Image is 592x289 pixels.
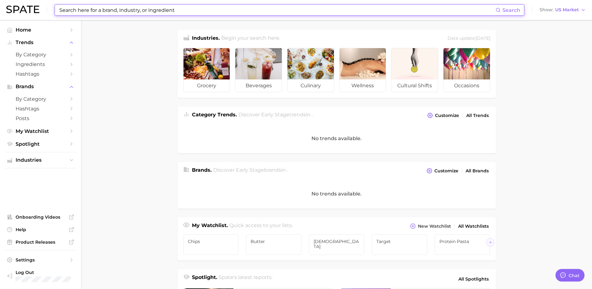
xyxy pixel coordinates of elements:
span: [DEMOGRAPHIC_DATA] [314,239,360,249]
span: Target [376,239,423,244]
button: Brands [5,82,76,91]
button: Scroll Right [486,238,494,246]
a: Help [5,225,76,234]
a: Ingredients [5,59,76,69]
a: Butter [246,234,301,255]
a: grocery [183,48,230,92]
h1: Industries. [192,34,220,43]
span: All Brands [466,168,489,174]
span: Hashtags [16,106,66,112]
span: Ingredients [16,61,66,67]
span: Search [502,7,520,13]
span: All Spotlights [458,275,489,283]
span: Discover Early Stage brands in . [213,167,288,173]
a: Hashtags [5,104,76,114]
span: Protein Pasta [439,239,486,244]
span: Spotlight [16,141,66,147]
a: Home [5,25,76,35]
span: Category Trends . [192,112,237,118]
span: Industries [16,157,66,163]
a: Protein Pasta [435,234,490,255]
h2: Spate's latest reports. [219,274,272,284]
h1: My Watchlist. [192,222,228,231]
h2: Begin your search here. [221,34,280,43]
a: Log out. Currently logged in with e-mail jayme.clifton@kmgtgroup.com. [5,268,76,284]
span: Product Releases [16,239,66,245]
span: Home [16,27,66,33]
a: Spotlight [5,139,76,149]
span: Log Out [16,270,84,275]
a: Settings [5,255,76,265]
a: All Watchlists [457,222,490,231]
span: by Category [16,96,66,102]
button: ShowUS Market [538,6,587,14]
span: Settings [16,257,66,263]
a: Onboarding Videos [5,212,76,222]
span: cultural shifts [391,79,438,92]
span: wellness [340,79,386,92]
a: Target [372,234,427,255]
img: SPATE [6,6,39,13]
div: Data update: [DATE] [448,34,490,43]
span: beverages [235,79,282,92]
a: culinary [287,48,334,92]
a: Posts [5,114,76,123]
a: Hashtags [5,69,76,79]
a: by Category [5,50,76,59]
span: Discover Early Stage trends in . [238,112,313,118]
h1: Spotlight. [192,274,217,284]
button: Industries [5,155,76,165]
div: No trends available. [178,124,496,153]
span: culinary [287,79,334,92]
span: New Watchlist [418,224,451,229]
span: grocery [183,79,230,92]
a: All Spotlights [457,274,490,284]
span: Customize [434,168,458,174]
a: Product Releases [5,237,76,247]
a: All Trends [465,111,490,120]
a: by Category [5,94,76,104]
span: Onboarding Videos [16,214,66,220]
span: occasions [443,79,490,92]
span: Customize [435,113,459,118]
a: cultural shifts [391,48,438,92]
span: Brands . [192,167,212,173]
span: US Market [555,8,579,12]
span: All Watchlists [458,224,489,229]
button: Trends [5,38,76,47]
a: wellness [339,48,386,92]
span: Chips [188,239,234,244]
button: New Watchlist [409,222,452,231]
span: Trends [16,40,66,45]
a: beverages [235,48,282,92]
span: Butter [251,239,297,244]
span: Hashtags [16,71,66,77]
a: Chips [183,234,239,255]
a: occasions [443,48,490,92]
h2: Quick access to your lists. [229,222,293,231]
a: All Brands [464,167,490,175]
button: Customize [426,111,460,120]
div: No trends available. [178,179,496,209]
a: My Watchlist [5,126,76,136]
span: Brands [16,84,66,89]
span: All Trends [466,113,489,118]
button: Customize [425,166,460,175]
span: Posts [16,115,66,121]
span: by Category [16,52,66,58]
a: [DEMOGRAPHIC_DATA] [309,234,364,255]
span: My Watchlist [16,128,66,134]
span: Help [16,227,66,232]
input: Search here for a brand, industry, or ingredient [59,5,496,15]
span: Show [540,8,553,12]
